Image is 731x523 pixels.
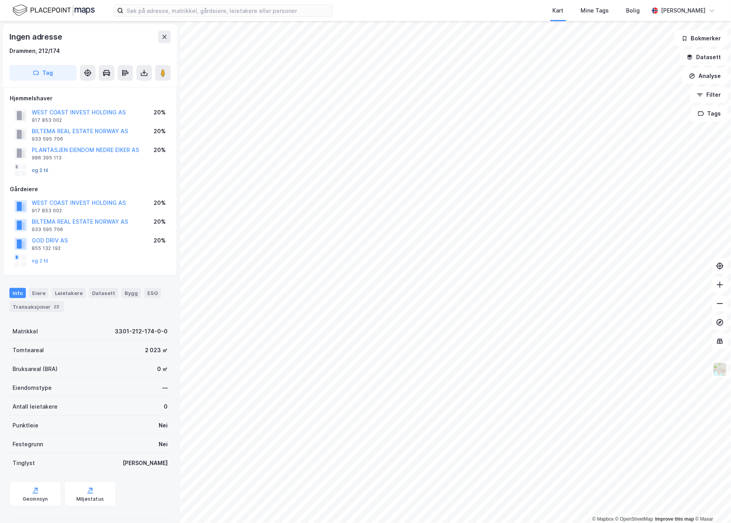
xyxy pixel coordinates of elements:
div: 917 853 002 [32,117,62,123]
div: Antall leietakere [13,402,58,411]
div: 20% [154,108,166,117]
button: Datasett [680,49,728,65]
div: Transaksjoner [9,301,64,312]
div: Ingen adresse [9,31,63,43]
div: Tomteareal [13,346,44,355]
div: Eiere [29,288,49,298]
div: 917 853 002 [32,208,62,214]
div: Gårdeiere [10,185,170,194]
div: Kontrollprogram for chat [692,485,731,523]
div: Info [9,288,26,298]
img: logo.f888ab2527a4732fd821a326f86c7f29.svg [13,4,95,17]
div: Punktleie [13,421,38,430]
div: 3301-212-174-0-0 [115,327,168,336]
div: Nei [159,440,168,449]
div: 20% [154,145,166,155]
div: 933 595 706 [32,136,63,142]
div: [PERSON_NAME] [661,6,706,15]
button: Analyse [682,68,728,84]
div: Datasett [89,288,118,298]
a: Mapbox [592,516,614,522]
div: Bruksareal (BRA) [13,364,58,374]
div: Festegrunn [13,440,43,449]
div: Matrikkel [13,327,38,336]
div: Kart [553,6,564,15]
input: Søk på adresse, matrikkel, gårdeiere, leietakere eller personer [123,5,333,16]
button: Tags [691,106,728,121]
button: Tag [9,65,77,81]
div: Hjemmelshaver [10,94,170,103]
div: 23 [52,303,61,311]
div: Bygg [121,288,141,298]
div: ESG [144,288,161,298]
div: 20% [154,217,166,226]
div: 0 [164,402,168,411]
img: Z [713,362,727,377]
div: — [162,383,168,393]
div: 986 395 113 [32,155,62,161]
div: Geoinnsyn [23,496,48,502]
a: Improve this map [655,516,694,522]
button: Filter [690,87,728,103]
div: Bolig [626,6,640,15]
div: 20% [154,198,166,208]
div: Mine Tags [581,6,609,15]
div: Miljøstatus [76,496,104,502]
div: 933 595 706 [32,226,63,233]
div: Eiendomstype [13,383,52,393]
div: 2 023 ㎡ [145,346,168,355]
div: 20% [154,127,166,136]
div: Drammen, 212/174 [9,46,60,56]
div: 855 132 192 [32,245,61,252]
div: Nei [159,421,168,430]
iframe: Chat Widget [692,485,731,523]
div: 20% [154,236,166,245]
div: Tinglyst [13,458,35,468]
div: [PERSON_NAME] [123,458,168,468]
a: OpenStreetMap [615,516,653,522]
button: Bokmerker [675,31,728,46]
div: Leietakere [52,288,86,298]
div: 0 ㎡ [157,364,168,374]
